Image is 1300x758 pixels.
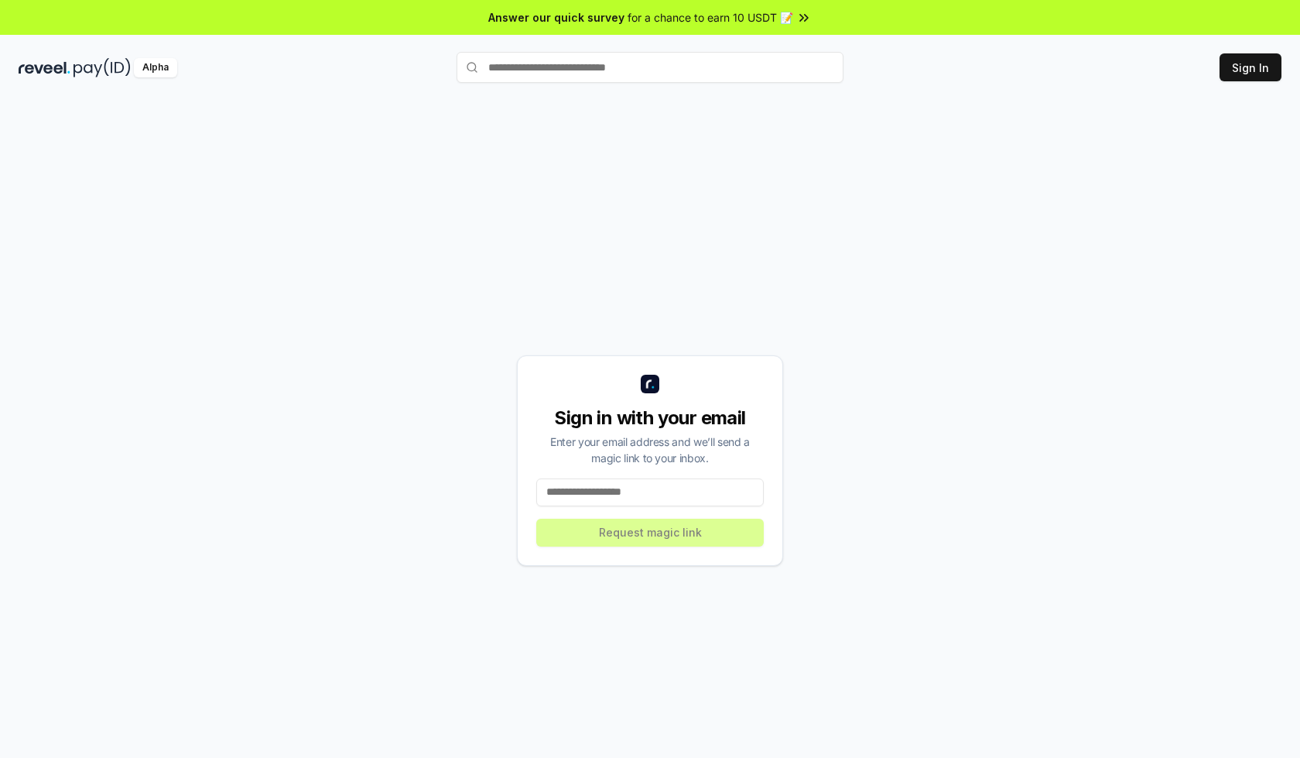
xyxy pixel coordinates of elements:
[628,9,793,26] span: for a chance to earn 10 USDT 📝
[134,58,177,77] div: Alpha
[641,375,659,393] img: logo_small
[488,9,624,26] span: Answer our quick survey
[536,406,764,430] div: Sign in with your email
[19,58,70,77] img: reveel_dark
[74,58,131,77] img: pay_id
[536,434,764,466] div: Enter your email address and we’ll send a magic link to your inbox.
[1220,53,1281,81] button: Sign In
